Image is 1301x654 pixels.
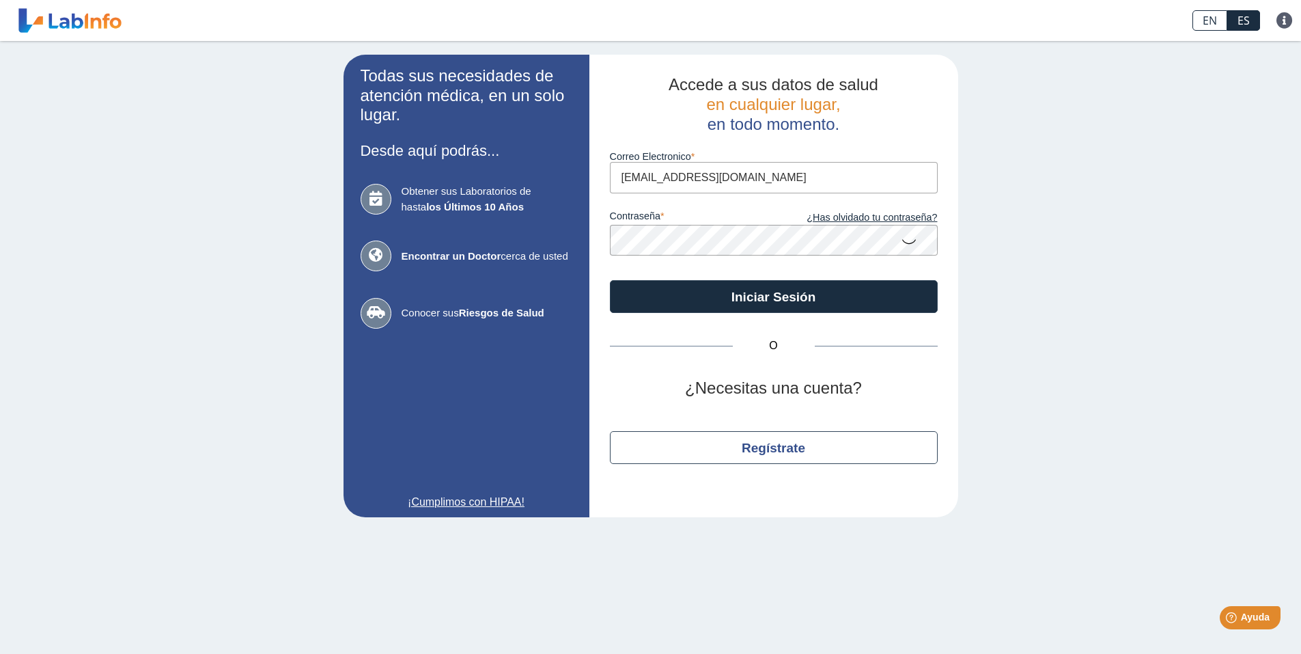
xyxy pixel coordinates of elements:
[361,142,572,159] h3: Desde aquí podrás...
[402,249,572,264] span: cerca de usted
[708,115,839,133] span: en todo momento.
[402,305,572,321] span: Conocer sus
[1227,10,1260,31] a: ES
[733,338,815,354] span: O
[361,494,572,510] a: ¡Cumplimos con HIPAA!
[774,210,938,226] a: ¿Has olvidado tu contraseña?
[610,280,938,313] button: Iniciar Sesión
[1192,10,1227,31] a: EN
[610,151,938,162] label: Correo Electronico
[610,210,774,226] label: contraseña
[459,307,544,318] b: Riesgos de Salud
[402,184,572,215] span: Obtener sus Laboratorios de hasta
[610,431,938,464] button: Regístrate
[361,66,572,125] h2: Todas sus necesidades de atención médica, en un solo lugar.
[706,95,840,113] span: en cualquier lugar,
[610,379,938,398] h2: ¿Necesitas una cuenta?
[669,75,878,94] span: Accede a sus datos de salud
[1179,601,1286,639] iframe: Help widget launcher
[402,250,501,262] b: Encontrar un Doctor
[426,201,524,213] b: los Últimos 10 Años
